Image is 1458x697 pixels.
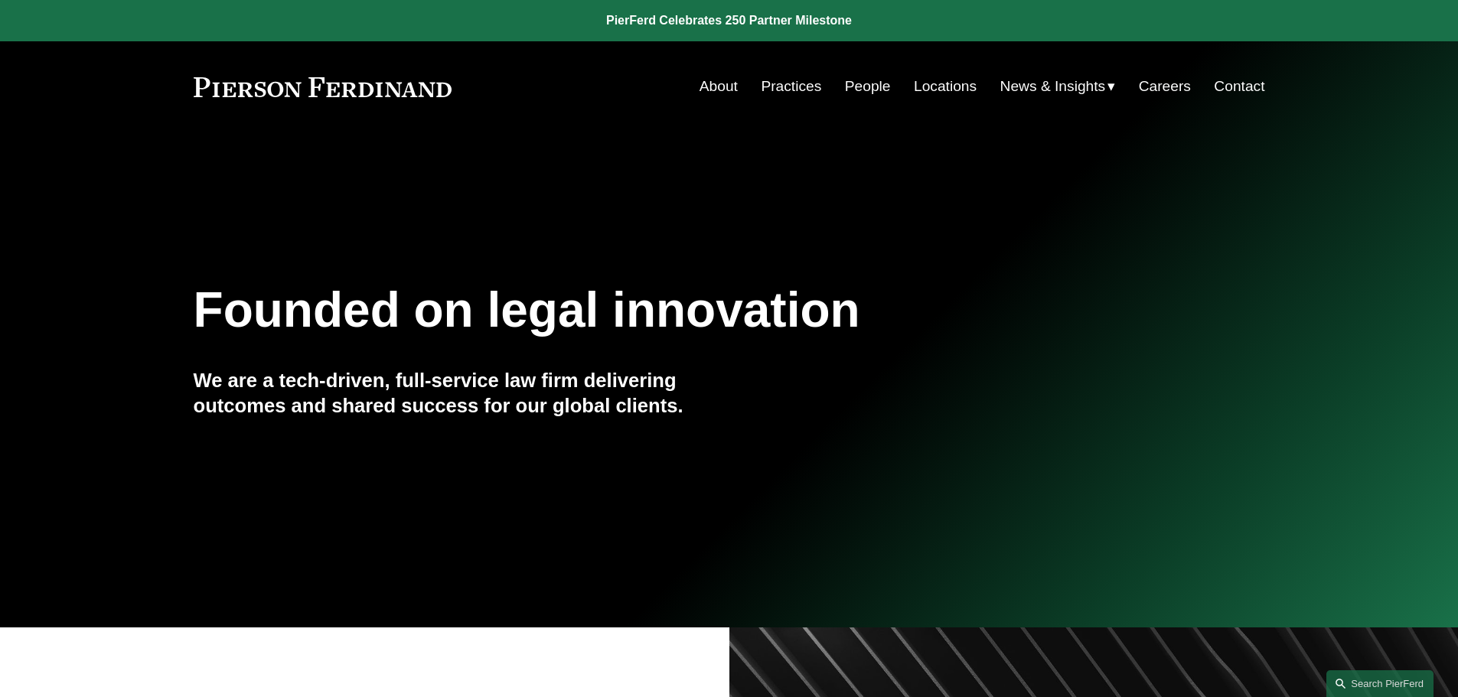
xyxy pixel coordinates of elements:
a: Practices [761,72,821,101]
h1: Founded on legal innovation [194,282,1087,338]
a: folder dropdown [1000,72,1116,101]
a: Search this site [1326,670,1434,697]
span: News & Insights [1000,73,1106,100]
a: Careers [1139,72,1191,101]
a: Locations [914,72,977,101]
a: Contact [1214,72,1264,101]
a: About [700,72,738,101]
a: People [845,72,891,101]
h4: We are a tech-driven, full-service law firm delivering outcomes and shared success for our global... [194,368,729,418]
